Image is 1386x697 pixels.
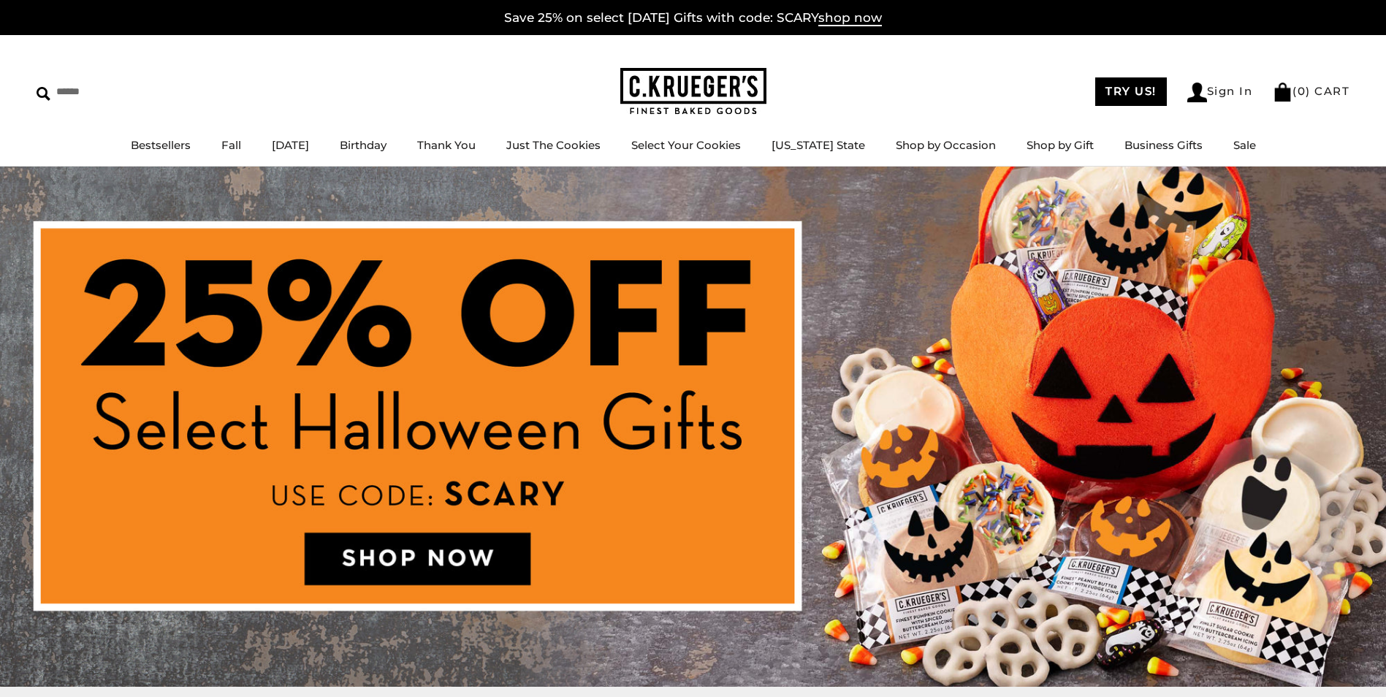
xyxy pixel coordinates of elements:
[1095,77,1167,106] a: TRY US!
[1187,83,1207,102] img: Account
[818,10,882,26] span: shop now
[1298,84,1306,98] span: 0
[620,68,766,115] img: C.KRUEGER'S
[1273,83,1292,102] img: Bag
[1233,138,1256,152] a: Sale
[631,138,741,152] a: Select Your Cookies
[1124,138,1203,152] a: Business Gifts
[417,138,476,152] a: Thank You
[506,138,601,152] a: Just The Cookies
[37,87,50,101] img: Search
[340,138,387,152] a: Birthday
[896,138,996,152] a: Shop by Occasion
[221,138,241,152] a: Fall
[37,80,210,103] input: Search
[1187,83,1253,102] a: Sign In
[504,10,882,26] a: Save 25% on select [DATE] Gifts with code: SCARYshop now
[772,138,865,152] a: [US_STATE] State
[1273,84,1349,98] a: (0) CART
[1027,138,1094,152] a: Shop by Gift
[272,138,309,152] a: [DATE]
[131,138,191,152] a: Bestsellers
